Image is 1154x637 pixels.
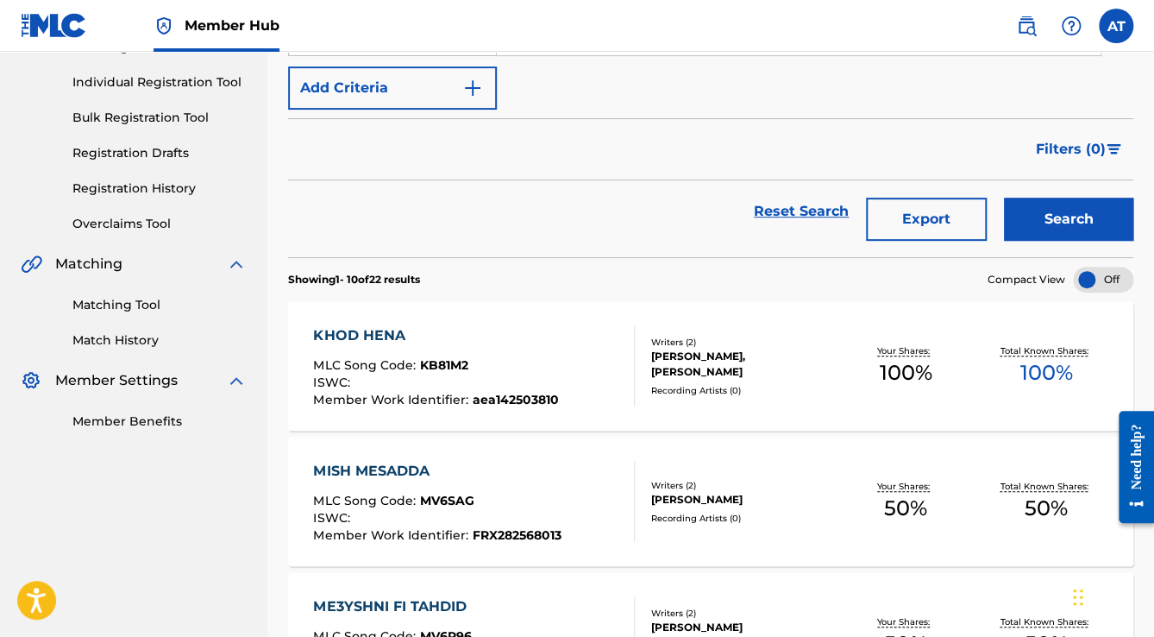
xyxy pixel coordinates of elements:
[185,16,279,35] span: Member Hub
[462,78,483,98] img: 9d2ae6d4665cec9f34b9.svg
[866,198,987,241] button: Export
[313,596,562,617] div: ME3YSHNI FI TAHDID
[419,357,467,373] span: KB81M2
[880,357,932,388] span: 100 %
[1036,139,1106,160] span: Filters ( 0 )
[1061,16,1082,36] img: help
[288,301,1133,431] a: KHOD HENAMLC Song Code:KB81M2ISWC:Member Work Identifier:aea142503810Writers (2)[PERSON_NAME], [P...
[1004,198,1133,241] button: Search
[154,16,174,36] img: Top Rightsholder
[72,296,247,314] a: Matching Tool
[651,336,836,349] div: Writers ( 2 )
[288,272,420,287] p: Showing 1 - 10 of 22 results
[1000,344,1092,357] p: Total Known Shares:
[72,331,247,350] a: Match History
[472,527,561,543] span: FRX282568013
[55,254,122,274] span: Matching
[313,527,472,543] span: Member Work Identifier :
[651,349,836,380] div: [PERSON_NAME], [PERSON_NAME]
[1025,128,1133,171] button: Filters (0)
[226,254,247,274] img: expand
[313,357,419,373] span: MLC Song Code :
[1000,480,1092,493] p: Total Known Shares:
[72,144,247,162] a: Registration Drafts
[1106,398,1154,537] iframe: Resource Center
[313,461,561,482] div: MISH MESADDA
[313,392,472,407] span: Member Work Identifier :
[313,510,354,526] span: ISWC :
[1099,9,1133,43] div: User Menu
[72,109,247,127] a: Bulk Registration Tool
[877,615,934,628] p: Your Shares:
[877,344,934,357] p: Your Shares:
[472,392,558,407] span: aea142503810
[21,13,87,38] img: MLC Logo
[21,254,42,274] img: Matching
[72,215,247,233] a: Overclaims Tool
[313,493,419,508] span: MLC Song Code :
[651,384,836,397] div: Recording Artists ( 0 )
[1009,9,1044,43] a: Public Search
[651,492,836,508] div: [PERSON_NAME]
[651,479,836,492] div: Writers ( 2 )
[745,192,857,230] a: Reset Search
[1068,554,1154,637] iframe: Chat Widget
[651,607,836,620] div: Writers ( 2 )
[313,375,354,390] span: ISWC :
[288,66,497,110] button: Add Criteria
[226,370,247,391] img: expand
[1016,16,1037,36] img: search
[72,180,247,198] a: Registration History
[1054,9,1088,43] div: Help
[651,512,836,525] div: Recording Artists ( 0 )
[1025,493,1068,524] span: 50 %
[1019,357,1072,388] span: 100 %
[877,480,934,493] p: Your Shares:
[1073,571,1083,623] div: Drag
[884,493,927,524] span: 50 %
[988,272,1065,287] span: Compact View
[72,413,247,431] a: Member Benefits
[1000,615,1092,628] p: Total Known Shares:
[21,370,41,391] img: Member Settings
[1107,144,1121,155] img: filter
[288,437,1133,566] a: MISH MESADDAMLC Song Code:MV6SAGISWC:Member Work Identifier:FRX282568013Writers (2)[PERSON_NAME]R...
[419,493,474,508] span: MV6SAG
[55,370,178,391] span: Member Settings
[313,325,558,346] div: KHOD HENA
[72,73,247,91] a: Individual Registration Tool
